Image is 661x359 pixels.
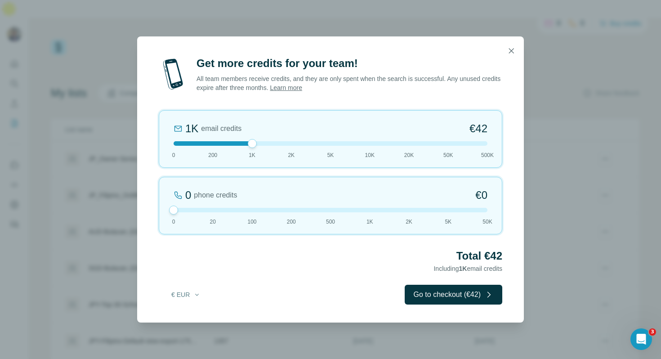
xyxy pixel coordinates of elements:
iframe: Intercom live chat [630,328,652,350]
span: 50K [443,151,453,159]
img: mobile-phone [159,56,188,92]
span: 2K [406,218,412,226]
p: All team members receive credits, and they are only spent when the search is successful. Any unus... [197,74,502,92]
span: 0 [172,218,175,226]
span: 0 [172,151,175,159]
span: 100 [247,218,256,226]
span: 2K [288,151,295,159]
span: 5K [327,151,334,159]
span: Including email credits [433,265,502,272]
a: Learn more [270,84,302,91]
span: phone credits [194,190,237,201]
span: 200 [208,151,217,159]
span: 5K [445,218,451,226]
span: 50K [482,218,492,226]
span: 1K [249,151,255,159]
span: €42 [469,121,487,136]
div: 1K [185,121,198,136]
span: 500 [326,218,335,226]
span: 3 [649,328,656,336]
button: Go to checkout (€42) [405,285,502,305]
span: 10K [365,151,375,159]
span: 20K [404,151,414,159]
span: 1K [459,265,467,272]
span: 20 [210,218,216,226]
h2: Total €42 [159,249,502,263]
span: 1K [366,218,373,226]
span: €0 [475,188,487,202]
span: email credits [201,123,241,134]
span: 500K [481,151,494,159]
div: 0 [185,188,191,202]
span: 200 [287,218,296,226]
button: € EUR [165,287,207,303]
